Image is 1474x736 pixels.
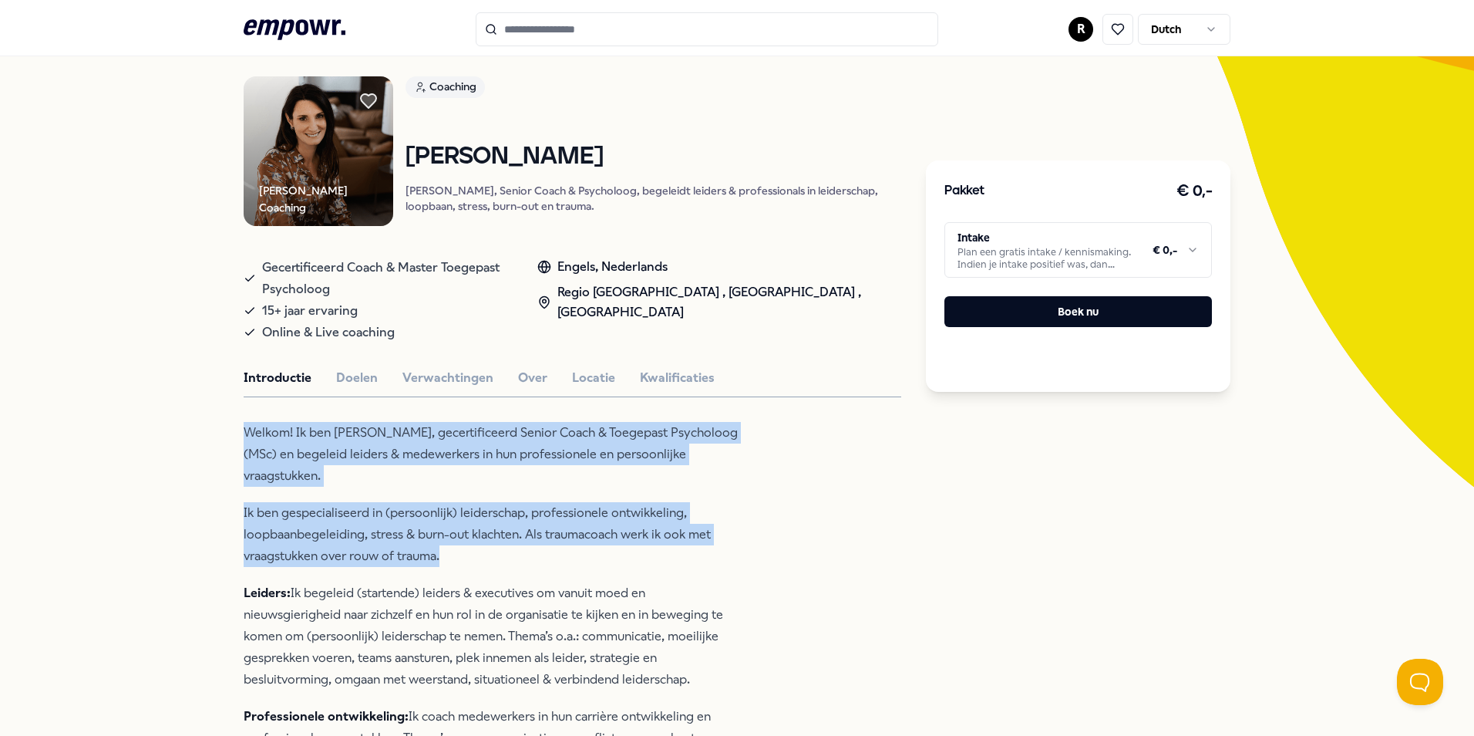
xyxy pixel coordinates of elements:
[244,368,311,388] button: Introductie
[944,296,1212,327] button: Boek nu
[244,586,291,600] strong: Leiders:
[244,422,745,487] p: Welkom! Ik ben [PERSON_NAME], gecertificeerd Senior Coach & Toegepast Psycholoog (MSc) en begelei...
[537,257,901,277] div: Engels, Nederlands
[406,143,901,170] h1: [PERSON_NAME]
[259,182,393,217] div: [PERSON_NAME] Coaching
[406,76,901,103] a: Coaching
[572,368,615,388] button: Locatie
[476,12,938,46] input: Search for products, categories or subcategories
[406,76,485,98] div: Coaching
[336,368,378,388] button: Doelen
[244,502,745,567] p: Ik ben gespecialiseerd in (persoonlijk) leiderschap, professionele ontwikkeling, loopbaanbegeleid...
[262,322,395,343] span: Online & Live coaching
[1068,17,1093,42] button: R
[518,368,547,388] button: Over
[244,709,409,724] strong: Professionele ontwikkeling:
[244,582,745,690] p: Ik begeleid (startende) leiders & executives om vanuit moed en nieuwsgierigheid naar zichzelf en ...
[262,300,358,322] span: 15+ jaar ervaring
[262,257,506,300] span: Gecertificeerd Coach & Master Toegepast Psycholoog
[406,183,901,214] p: [PERSON_NAME], Senior Coach & Psycholoog, begeleidt leiders & professionals in leiderschap, loopb...
[402,368,493,388] button: Verwachtingen
[1176,179,1213,204] h3: € 0,-
[244,76,393,226] img: Product Image
[537,282,901,322] div: Regio [GEOGRAPHIC_DATA] , [GEOGRAPHIC_DATA] , [GEOGRAPHIC_DATA]
[1397,659,1443,705] iframe: Help Scout Beacon - Open
[640,368,715,388] button: Kwalificaties
[944,181,984,201] h3: Pakket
